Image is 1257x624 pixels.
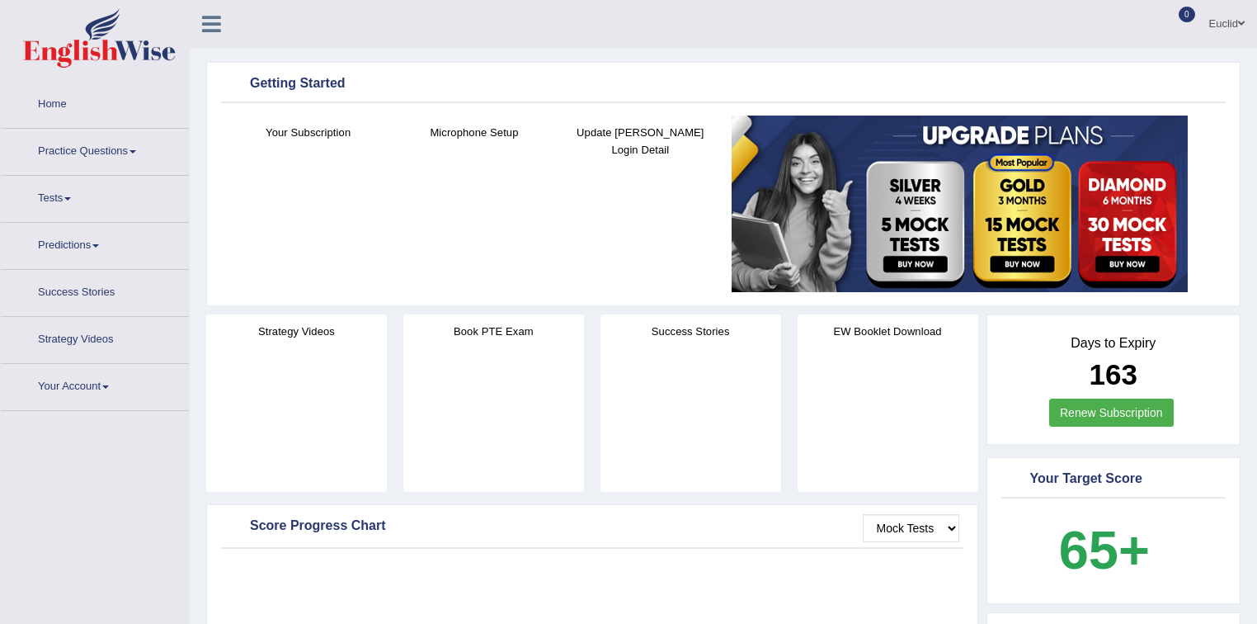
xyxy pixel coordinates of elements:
a: Tests [1,176,189,217]
h4: Success Stories [600,323,781,340]
h4: Update [PERSON_NAME] Login Detail [566,124,715,158]
h4: Days to Expiry [1005,336,1222,351]
div: Your Target Score [1005,467,1222,492]
div: Getting Started [225,72,1222,97]
a: Predictions [1,223,189,264]
a: Strategy Videos [1,317,189,358]
span: 0 [1179,7,1195,22]
a: Practice Questions [1,129,189,170]
a: Home [1,82,189,123]
h4: EW Booklet Download [798,323,978,340]
h4: Strategy Videos [206,323,387,340]
h4: Book PTE Exam [403,323,584,340]
a: Renew Subscription [1049,399,1174,427]
b: 163 [1090,358,1137,390]
h4: Microphone Setup [399,124,548,141]
a: Your Account [1,364,189,405]
img: small5.jpg [732,116,1188,292]
div: Score Progress Chart [225,514,959,539]
a: Success Stories [1,270,189,311]
h4: Your Subscription [233,124,383,141]
b: 65+ [1059,520,1150,580]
